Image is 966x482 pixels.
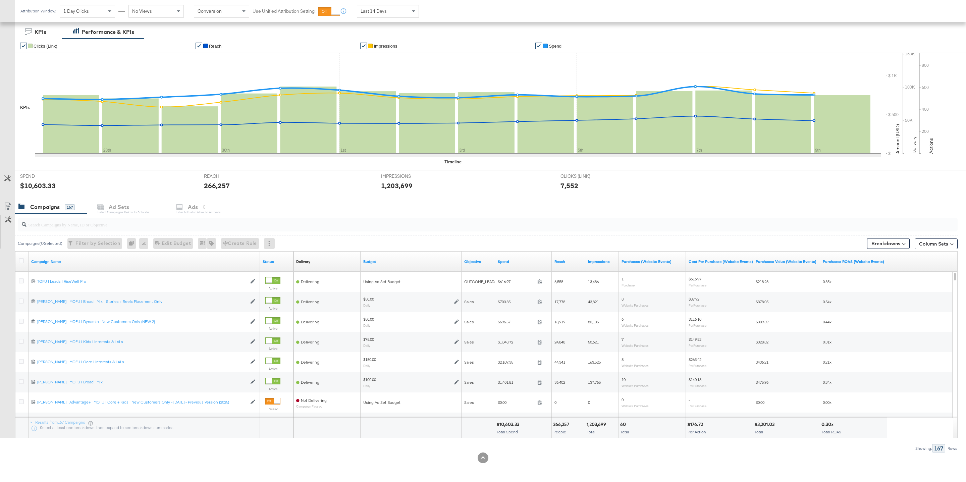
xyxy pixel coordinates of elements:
div: Timeline [444,159,462,165]
a: Your campaign name. [31,259,257,264]
span: Delivering [301,279,319,284]
label: Active [265,326,280,331]
span: 0.54x [823,299,831,304]
span: No Views [132,8,152,14]
sub: Per Purchase [689,303,706,307]
span: $140.18 [689,377,701,382]
div: $150.00 [363,357,376,362]
sub: Website Purchases [622,323,649,327]
sub: Per Purchase [689,364,706,368]
div: $10,603.33 [20,181,56,191]
span: 17,778 [554,299,565,304]
div: 266,257 [204,181,230,191]
span: 0 [588,400,590,405]
div: 60 [620,421,628,428]
label: Active [265,286,280,290]
span: $436.21 [756,360,768,365]
span: $616.97 [689,276,701,281]
span: Sales [464,400,474,405]
div: 1,203,699 [381,181,413,191]
span: $0.00 [498,400,535,405]
span: $378.05 [756,299,768,304]
div: Attribution Window: [20,9,56,13]
sub: Daily [363,384,370,388]
div: Campaigns [30,203,60,211]
div: Using Ad Set Budget [363,279,459,284]
span: - [689,397,690,402]
div: 167 [932,444,945,452]
div: $50.00 [363,317,374,322]
span: 80,135 [588,319,599,324]
span: $616.97 [498,279,535,284]
label: Active [265,367,280,371]
span: $1,048.72 [498,339,535,344]
sub: Daily [363,343,370,347]
span: Delivering [301,380,319,385]
span: $1,401.81 [498,380,535,385]
span: $703.35 [498,299,535,304]
button: Column Sets [915,238,958,249]
a: The total value of the purchase actions divided by spend tracked by your Custom Audience pixel on... [823,259,884,264]
div: Delivery [296,259,310,264]
sub: Website Purchases [622,364,649,368]
span: 0.00x [823,400,831,405]
a: The number of times your ad was served. On mobile apps an ad is counted as served the first time ... [588,259,616,264]
label: Use Unified Attribution Setting: [253,8,316,14]
sub: Per Purchase [689,343,706,347]
div: $10,603.33 [496,421,521,428]
a: The total amount spent to date. [498,259,549,264]
span: Impressions [374,44,397,49]
span: $263.42 [689,357,701,362]
div: 167 [65,204,75,210]
span: Sales [464,360,474,365]
span: 137,765 [588,380,601,385]
span: Delivering [301,299,319,304]
div: Campaigns ( 0 Selected) [18,240,62,247]
sub: Website Purchases [622,404,649,408]
div: 266,257 [553,421,571,428]
span: Total [621,429,629,434]
text: Amount (USD) [895,124,901,154]
a: [PERSON_NAME] | MOFU | Broad | Mix - Stories + Reels Placement Only [37,299,247,305]
span: 8 [622,357,624,362]
span: Spend [549,44,561,49]
a: [PERSON_NAME] | MOFU | Broad | Mix [37,379,247,385]
span: Total [755,429,763,434]
span: $328.82 [756,339,768,344]
span: People [553,429,566,434]
span: $475.96 [756,380,768,385]
span: IMPRESSIONS [381,173,431,179]
span: 50,621 [588,339,599,344]
div: $75.00 [363,337,374,342]
span: OUTCOME_LEADS [464,279,497,284]
span: $696.57 [498,319,535,324]
a: ✔ [360,43,367,49]
span: Reach [209,44,222,49]
span: 0 [622,397,624,402]
span: Sales [464,299,474,304]
sub: Website Purchases [622,303,649,307]
a: [PERSON_NAME] | Advantage+ | MOFU | Core + Kids | New Customers Only - [DATE] - Previous Version ... [37,399,247,405]
span: $149.82 [689,337,701,342]
div: KPIs [20,104,30,111]
a: [PERSON_NAME] | MOFU | Dynamic | New Customers Only (NEW 2) [37,319,247,325]
span: 13,486 [588,279,599,284]
sub: Per Purchase [689,323,706,327]
span: Per Action [688,429,706,434]
span: 0 [554,400,556,405]
span: 44,341 [554,360,565,365]
span: Sales [464,319,474,324]
div: 0 [127,238,139,249]
span: $2,107.35 [498,360,535,365]
sub: Per Purchase [689,404,706,408]
a: Your campaign's objective. [464,259,492,264]
label: Active [265,306,280,311]
span: 8 [622,297,624,302]
span: Total [587,429,595,434]
div: $50.00 [363,297,374,302]
span: 7 [622,337,624,342]
div: 1,203,699 [587,421,608,428]
a: The total value of the purchase actions tracked by your Custom Audience pixel on your website aft... [756,259,817,264]
span: 0.35x [823,279,831,284]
